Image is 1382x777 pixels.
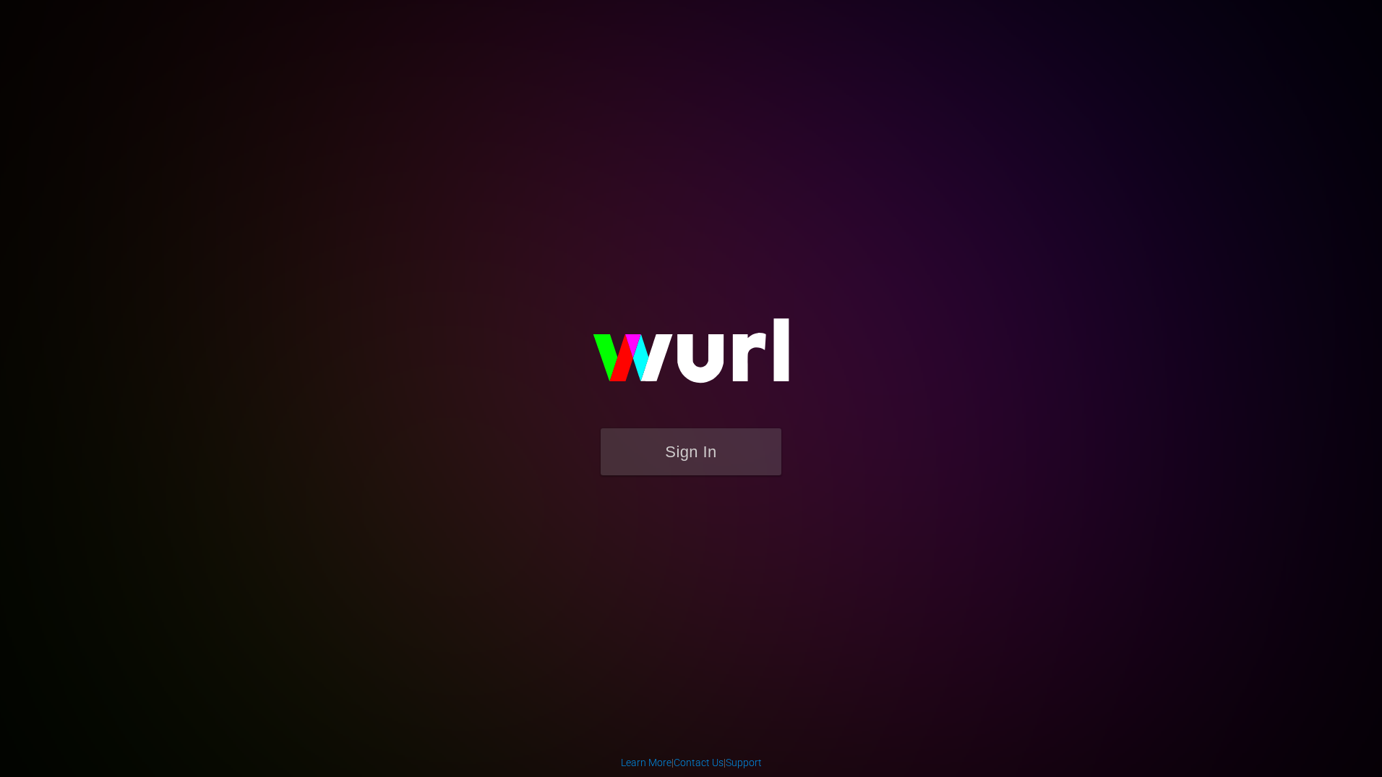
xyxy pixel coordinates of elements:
a: Learn More [621,757,671,768]
a: Contact Us [674,757,724,768]
button: Sign In [601,428,781,475]
div: | | [621,755,762,770]
a: Support [726,757,762,768]
img: wurl-logo-on-black-223613ac3d8ba8fe6dc639794a292ebdb59501304c7dfd60c99c58986ef67473.svg [546,287,836,428]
